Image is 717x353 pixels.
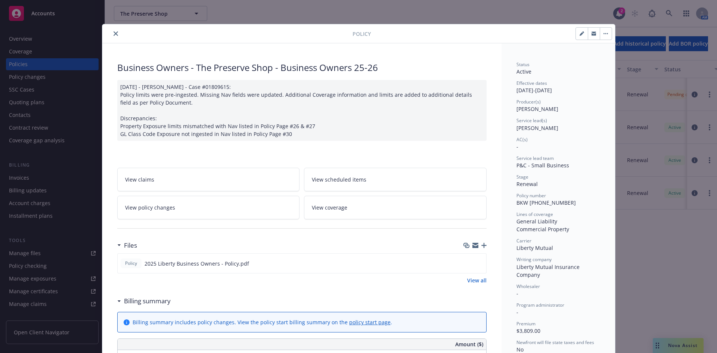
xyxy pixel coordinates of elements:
span: Status [516,61,530,68]
span: Liberty Mutual Insurance Company [516,263,581,278]
span: No [516,346,524,353]
span: Newfront will file state taxes and fees [516,339,594,346]
span: Policy [124,260,139,267]
span: 2025 Liberty Business Owners - Policy.pdf [145,260,249,267]
button: download file [465,260,471,267]
span: Writing company [516,256,552,263]
span: Program administrator [516,302,564,308]
span: Wholesaler [516,283,540,289]
button: close [111,29,120,38]
div: [DATE] - [DATE] [516,80,600,94]
span: Policy [353,30,371,38]
button: preview file [477,260,483,267]
span: Effective dates [516,80,547,86]
span: AC(s) [516,136,528,143]
a: policy start page [349,319,391,326]
span: [PERSON_NAME] [516,124,558,131]
span: View scheduled items [312,176,366,183]
h3: Files [124,241,137,250]
span: Active [516,68,531,75]
span: Lines of coverage [516,211,553,217]
span: Carrier [516,238,531,244]
span: Amount ($) [455,340,483,348]
span: Service lead(s) [516,117,547,124]
a: View scheduled items [304,168,487,191]
div: Commercial Property [516,225,600,233]
span: Stage [516,174,528,180]
span: Liberty Mutual [516,244,553,251]
span: View policy changes [125,204,175,211]
a: View all [467,276,487,284]
div: [DATE] - [PERSON_NAME] - Case #01809615: Policy limits were pre-ingested. Missing Nav fields were... [117,80,487,141]
div: Files [117,241,137,250]
span: - [516,290,518,297]
span: - [516,309,518,316]
span: - [516,143,518,150]
a: View coverage [304,196,487,219]
span: Renewal [516,180,538,188]
div: General Liability [516,217,600,225]
span: View claims [125,176,154,183]
span: Service lead team [516,155,554,161]
div: Billing summary [117,296,171,306]
span: P&C - Small Business [516,162,569,169]
a: View claims [117,168,300,191]
div: Billing summary includes policy changes. View the policy start billing summary on the . [133,318,392,326]
span: Policy number [516,192,546,199]
span: BKW [PHONE_NUMBER] [516,199,576,206]
span: Premium [516,321,536,327]
span: Producer(s) [516,99,541,105]
span: [PERSON_NAME] [516,105,558,112]
div: Business Owners - The Preserve Shop - Business Owners 25-26 [117,61,487,74]
span: $3,809.00 [516,327,540,334]
h3: Billing summary [124,296,171,306]
a: View policy changes [117,196,300,219]
span: View coverage [312,204,347,211]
